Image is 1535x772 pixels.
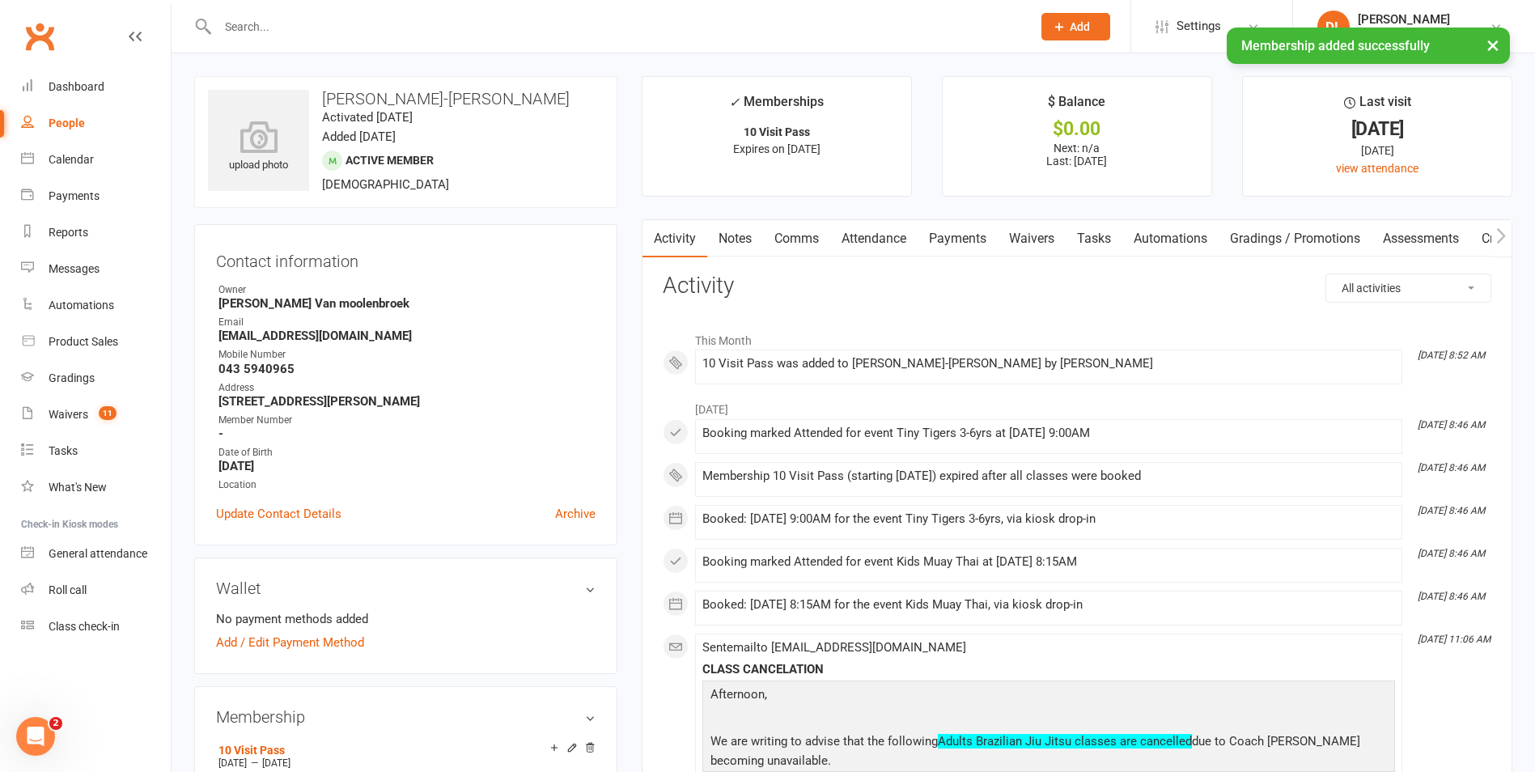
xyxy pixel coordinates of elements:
[555,504,596,524] a: Archive
[21,433,171,469] a: Tasks
[49,371,95,384] div: Gradings
[763,220,830,257] a: Comms
[1418,350,1485,361] i: [DATE] 8:52 AM
[21,105,171,142] a: People
[218,282,596,298] div: Owner
[218,459,596,473] strong: [DATE]
[663,324,1491,350] li: This Month
[49,117,85,129] div: People
[21,69,171,105] a: Dashboard
[216,633,364,652] a: Add / Edit Payment Method
[218,329,596,343] strong: [EMAIL_ADDRESS][DOMAIN_NAME]
[1177,8,1221,45] span: Settings
[218,744,285,757] a: 10 Visit Pass
[1070,20,1090,33] span: Add
[1418,419,1485,431] i: [DATE] 8:46 AM
[208,121,309,174] div: upload photo
[49,481,107,494] div: What's New
[21,360,171,397] a: Gradings
[1257,121,1497,138] div: [DATE]
[49,408,88,421] div: Waivers
[49,189,100,202] div: Payments
[214,757,596,770] div: —
[998,220,1066,257] a: Waivers
[218,426,596,441] strong: -
[702,640,966,655] span: Sent email to [EMAIL_ADDRESS][DOMAIN_NAME]
[729,91,824,121] div: Memberships
[49,226,88,239] div: Reports
[1358,27,1472,41] div: Two Kings Martial Arts
[99,406,117,420] span: 11
[218,445,596,460] div: Date of Birth
[706,685,1391,708] p: Afternoon,
[49,620,120,633] div: Class check-in
[663,274,1491,299] h3: Activity
[918,220,998,257] a: Payments
[49,547,147,560] div: General attendance
[322,110,413,125] time: Activated [DATE]
[830,220,918,257] a: Attendance
[733,142,821,155] span: Expires on [DATE]
[1122,220,1219,257] a: Automations
[49,717,62,730] span: 2
[1418,634,1490,645] i: [DATE] 11:06 AM
[49,583,87,596] div: Roll call
[322,129,396,144] time: Added [DATE]
[218,380,596,396] div: Address
[49,80,104,93] div: Dashboard
[1372,220,1470,257] a: Assessments
[218,413,596,428] div: Member Number
[729,95,740,110] i: ✓
[49,262,100,275] div: Messages
[1418,505,1485,516] i: [DATE] 8:46 AM
[702,357,1395,371] div: 10 Visit Pass was added to [PERSON_NAME]-[PERSON_NAME] by [PERSON_NAME]
[1317,11,1350,43] div: DL
[1336,162,1418,175] a: view attendance
[21,397,171,433] a: Waivers 11
[1418,462,1485,473] i: [DATE] 8:46 AM
[1041,13,1110,40] button: Add
[1478,28,1507,62] button: ×
[346,154,434,167] span: Active member
[938,734,1192,749] span: Adults Brazilian Jiu Jitsu classes are cancelled
[216,246,596,270] h3: Contact information
[216,504,341,524] a: Update Contact Details
[1227,28,1510,64] div: Membership added successfully
[208,90,604,108] h3: [PERSON_NAME]-[PERSON_NAME]
[49,444,78,457] div: Tasks
[19,16,60,57] a: Clubworx
[49,335,118,348] div: Product Sales
[218,347,596,363] div: Mobile Number
[218,296,596,311] strong: [PERSON_NAME] Van moolenbroek
[21,572,171,609] a: Roll call
[216,708,596,726] h3: Membership
[21,536,171,572] a: General attendance kiosk mode
[213,15,1020,38] input: Search...
[218,315,596,330] div: Email
[21,287,171,324] a: Automations
[663,392,1491,418] li: [DATE]
[21,178,171,214] a: Payments
[218,394,596,409] strong: [STREET_ADDRESS][PERSON_NAME]
[216,579,596,597] h3: Wallet
[707,220,763,257] a: Notes
[642,220,707,257] a: Activity
[1048,91,1105,121] div: $ Balance
[21,609,171,645] a: Class kiosk mode
[21,324,171,360] a: Product Sales
[1418,548,1485,559] i: [DATE] 8:46 AM
[957,142,1197,168] p: Next: n/a Last: [DATE]
[1418,591,1485,602] i: [DATE] 8:46 AM
[216,609,596,629] li: No payment methods added
[322,177,449,192] span: [DEMOGRAPHIC_DATA]
[702,426,1395,440] div: Booking marked Attended for event Tiny Tigers 3-6yrs at [DATE] 9:00AM
[1344,91,1411,121] div: Last visit
[1219,220,1372,257] a: Gradings / Promotions
[21,142,171,178] a: Calendar
[1358,12,1472,27] div: [PERSON_NAME]
[16,717,55,756] iframe: Intercom live chat
[744,125,810,138] strong: 10 Visit Pass
[1257,142,1497,159] div: [DATE]
[21,469,171,506] a: What's New
[702,555,1395,569] div: Booking marked Attended for event Kids Muay Thai at [DATE] 8:15AM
